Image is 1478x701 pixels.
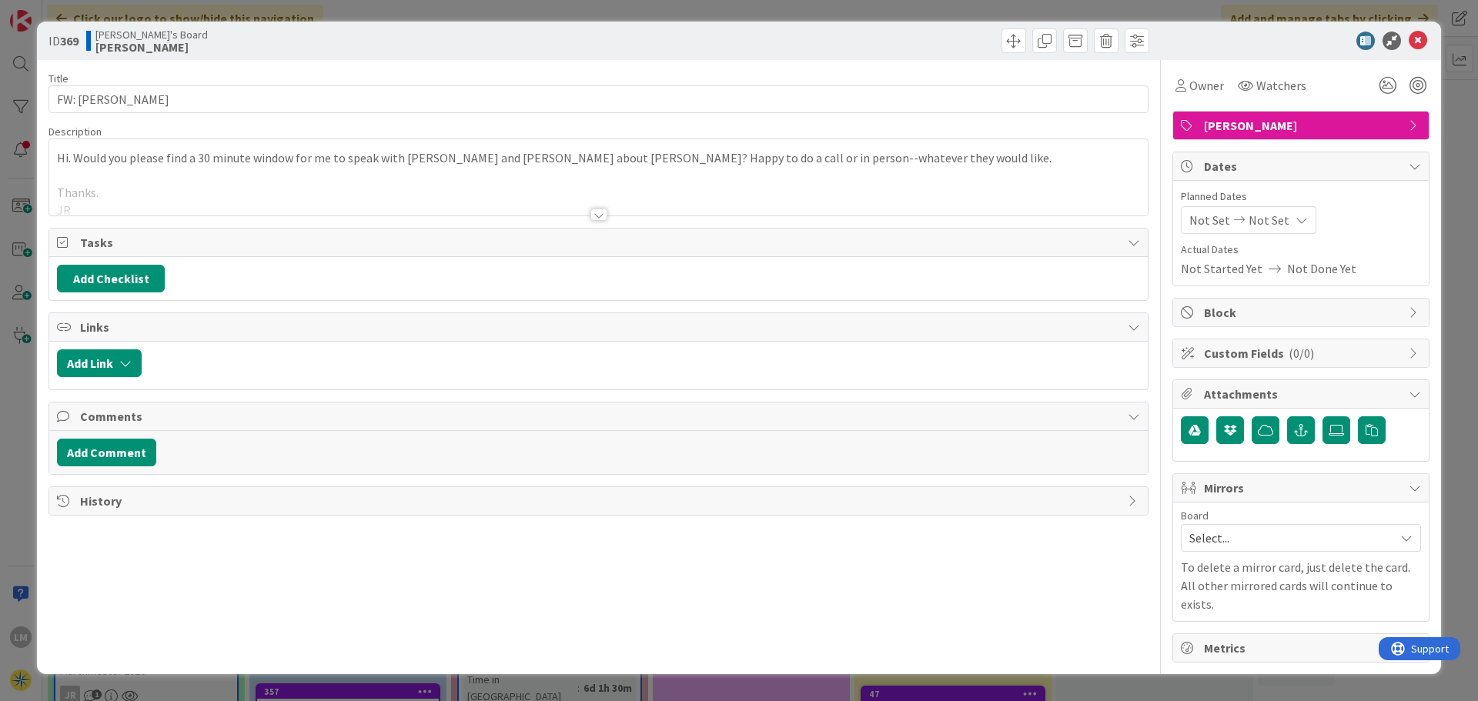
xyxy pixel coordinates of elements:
[1204,116,1401,135] span: [PERSON_NAME]
[48,125,102,139] span: Description
[1204,157,1401,175] span: Dates
[1289,345,1314,361] span: ( 0/0 )
[57,349,142,377] button: Add Link
[1287,259,1356,278] span: Not Done Yet
[1204,303,1401,322] span: Block
[1204,479,1401,497] span: Mirrors
[1249,211,1289,229] span: Not Set
[32,2,70,21] span: Support
[1189,211,1230,229] span: Not Set
[1181,558,1421,613] p: To delete a mirror card, just delete the card. All other mirrored cards will continue to exists.
[1256,76,1306,95] span: Watchers
[80,407,1120,426] span: Comments
[95,41,208,53] b: [PERSON_NAME]
[1189,76,1224,95] span: Owner
[1181,242,1421,258] span: Actual Dates
[60,33,79,48] b: 369
[57,149,1140,167] p: Hi. Would you please find a 30 minute window for me to speak with [PERSON_NAME] and [PERSON_NAME]...
[95,28,208,41] span: [PERSON_NAME]'s Board
[57,265,165,292] button: Add Checklist
[1204,639,1401,657] span: Metrics
[57,439,156,466] button: Add Comment
[80,233,1120,252] span: Tasks
[1181,189,1421,205] span: Planned Dates
[48,32,79,50] span: ID
[1204,344,1401,362] span: Custom Fields
[48,72,69,85] label: Title
[1181,510,1209,521] span: Board
[1189,527,1386,549] span: Select...
[1204,385,1401,403] span: Attachments
[1181,259,1262,278] span: Not Started Yet
[48,85,1149,113] input: type card name here...
[80,318,1120,336] span: Links
[80,492,1120,510] span: History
